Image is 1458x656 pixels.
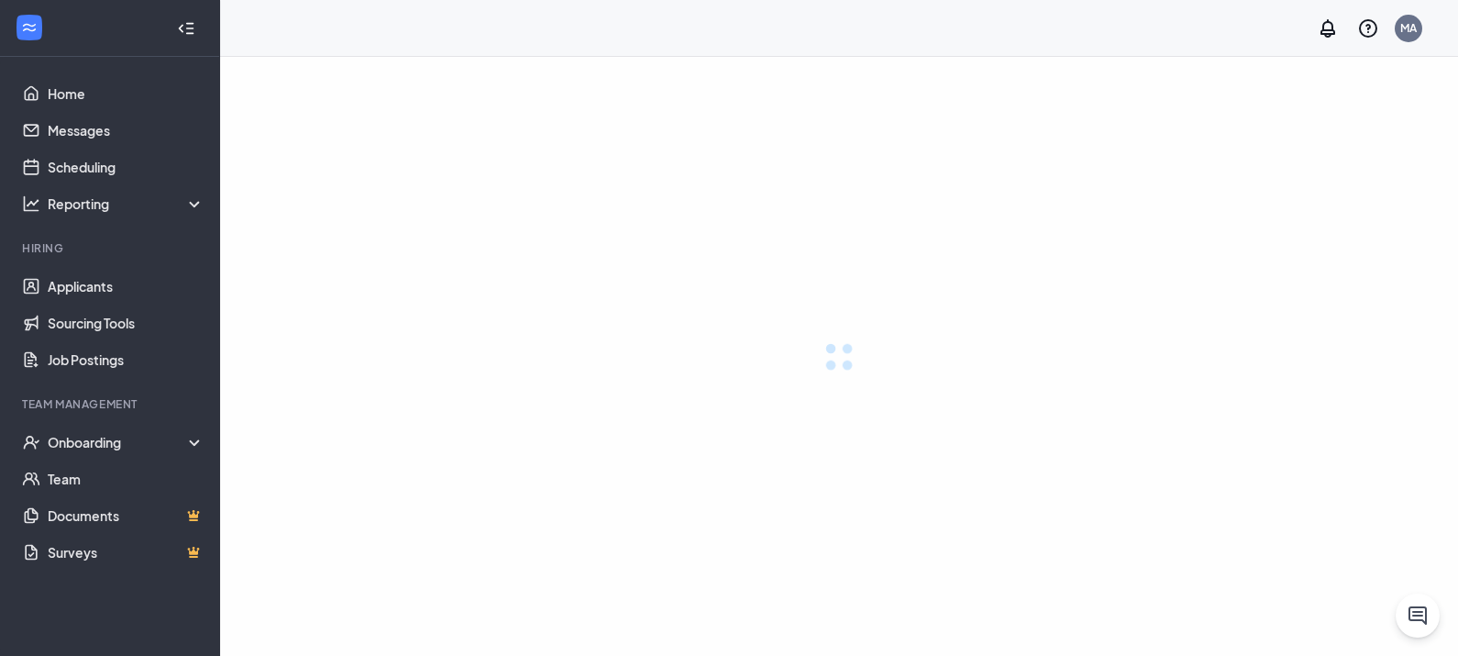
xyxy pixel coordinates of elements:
a: SurveysCrown [48,534,204,571]
a: Team [48,461,204,497]
div: Reporting [48,195,205,213]
svg: ChatActive [1407,605,1429,627]
svg: QuestionInfo [1357,17,1379,39]
div: Onboarding [48,433,205,451]
div: Team Management [22,396,201,412]
svg: WorkstreamLogo [20,18,39,37]
button: ChatActive [1396,594,1440,638]
svg: Collapse [177,19,195,38]
svg: UserCheck [22,433,40,451]
svg: Notifications [1317,17,1339,39]
a: Applicants [48,268,204,305]
div: MA [1400,20,1417,36]
a: DocumentsCrown [48,497,204,534]
a: Home [48,75,204,112]
a: Job Postings [48,341,204,378]
a: Messages [48,112,204,149]
div: Hiring [22,240,201,256]
svg: Analysis [22,195,40,213]
a: Scheduling [48,149,204,185]
a: Sourcing Tools [48,305,204,341]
